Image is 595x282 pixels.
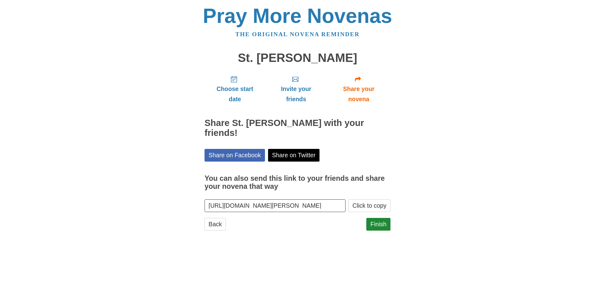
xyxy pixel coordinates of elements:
[211,84,259,104] span: Choose start date
[327,71,390,107] a: Share your novena
[265,71,327,107] a: Invite your friends
[268,149,320,162] a: Share on Twitter
[205,71,265,107] a: Choose start date
[205,149,265,162] a: Share on Facebook
[348,199,390,212] button: Click to copy
[205,175,390,190] h3: You can also send this link to your friends and share your novena that way
[366,218,390,231] a: Finish
[203,4,392,27] a: Pray More Novenas
[333,84,384,104] span: Share your novena
[205,218,226,231] a: Back
[205,118,390,138] h2: Share St. [PERSON_NAME] with your friends!
[271,84,321,104] span: Invite your friends
[205,51,390,65] h1: St. [PERSON_NAME]
[236,31,360,37] a: The original novena reminder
